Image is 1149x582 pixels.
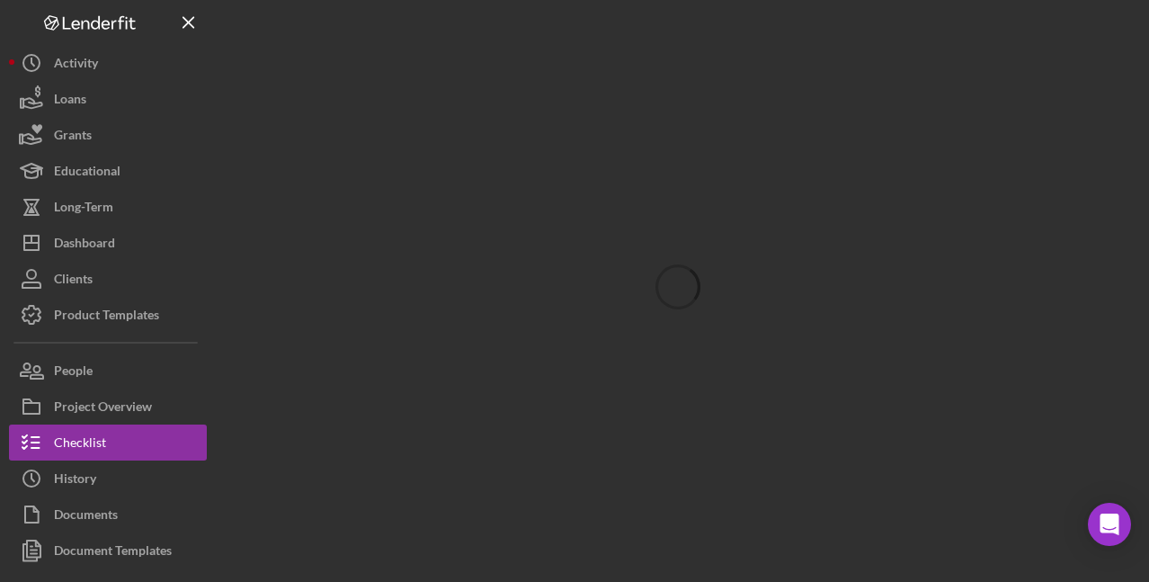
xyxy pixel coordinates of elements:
button: Project Overview [9,389,207,425]
button: People [9,353,207,389]
div: History [54,461,96,501]
div: Open Intercom Messenger [1088,503,1131,546]
div: Educational [54,153,120,193]
div: Project Overview [54,389,152,429]
div: Document Templates [54,533,172,573]
button: Clients [9,261,207,297]
div: Dashboard [54,225,115,265]
div: Grants [54,117,92,157]
button: Product Templates [9,297,207,333]
button: Educational [9,153,207,189]
button: Documents [9,497,207,533]
button: Long-Term [9,189,207,225]
div: People [54,353,93,393]
button: Loans [9,81,207,117]
button: Checklist [9,425,207,461]
button: History [9,461,207,497]
div: Documents [54,497,118,537]
div: Checklist [54,425,106,465]
div: Loans [54,81,86,121]
button: Document Templates [9,533,207,569]
div: Long-Term [54,189,113,229]
div: Activity [54,45,98,85]
div: Product Templates [54,297,159,337]
div: Clients [54,261,93,301]
button: Dashboard [9,225,207,261]
button: Activity [9,45,207,81]
button: Grants [9,117,207,153]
